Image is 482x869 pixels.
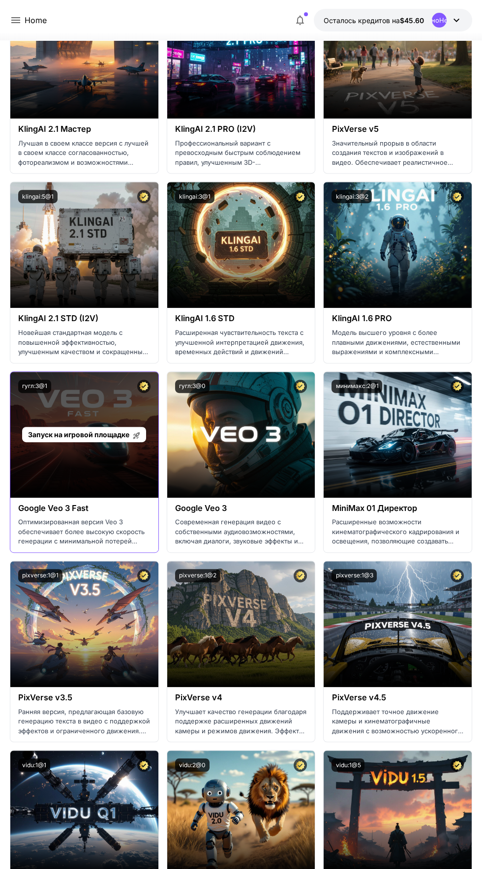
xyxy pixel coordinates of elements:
font: Улучшает качество генерации благодаря поддержке расширенных движений камеры и режимов движения. Э... [175,708,306,754]
font: pixverse:1@1 [22,571,59,579]
font: Ранняя версия, предлагающая базовую генерацию текста в видео с поддержкой эффектов и ограниченног... [18,708,150,745]
font: KlingAI 2.1 Мастер [18,124,91,134]
a: Запуск на игровой площадке [22,427,146,442]
font: Расширенные возможности кинематографического кадрирования и освещения, позволяющие создавать сцен... [331,518,459,583]
button: минимакс:2@1 [331,380,382,393]
font: vidu:1@1 [22,761,46,769]
font: pixverse:1@2 [179,571,216,579]
font: klingai:3@1 [179,193,211,200]
button: Сертифицированная модель — проверена на наилучшую производительность и включает коммерческую лице... [451,758,464,772]
img: альт [10,182,158,308]
font: Значительный прорыв в области создания текстов и изображений в видео. Обеспечивает реалистичное д... [331,139,463,205]
font: Поддерживает точное движение камеры и кинематографичные движения с возможностью ускоренного режим... [331,708,463,754]
img: альт [324,182,472,308]
font: Оптимизированная версия Veo 3 обеспечивает более высокую скорость генерации с минимальной потерей... [18,518,146,593]
button: klingai:3@1 [175,190,214,203]
font: MiniMax 01 Директор [331,503,417,513]
font: гугл:3@1 [22,382,47,390]
button: Сертифицированная модель — проверена на наилучшую производительность и включает коммерческую лице... [137,190,151,203]
button: Сертифицированная модель — проверена на наилучшую производительность и включает коммерческую лице... [451,190,464,203]
font: Google Veo 3 Fast [18,503,89,513]
nav: хлебные крошки [25,14,47,26]
font: Осталось кредитов на [324,16,400,25]
font: PixVerse v4 [175,692,222,702]
button: 45,6028 долларов СШАНеопределеноНеопределено [314,9,472,31]
font: KlingAI 1.6 STD [175,313,235,323]
font: Google Veo 3 [175,503,227,513]
font: Модель высшего уровня с более плавными движениями, естественными выражениями и комплексными улучш... [331,329,460,375]
img: альт [324,561,472,687]
img: альт [167,561,315,687]
font: Современная генерация видео с собственными аудиовозможностями, включая диалоги, звуковые эффекты ... [175,518,303,564]
button: Сертифицированная модель — проверена на наилучшую производительность и включает коммерческую лице... [294,758,307,772]
img: альт [167,372,315,498]
font: Запуск на игровой площадке [28,430,129,439]
div: 45,6028 долларов США [324,15,424,26]
font: KlingAI 2.1 STD (I2V) [18,313,98,323]
button: pixverse:1@1 [18,569,62,582]
font: $45.60 [400,16,424,25]
img: альт [324,372,472,498]
button: гугл:3@1 [18,380,51,393]
font: Профессиональный вариант с превосходным быстрым соблюдением правил, улучшенным 3D-пространственно... [175,139,301,195]
font: klingai:5@1 [22,193,54,200]
button: pixverse:1@3 [331,569,377,582]
font: гугл:3@0 [179,382,206,390]
font: pixverse:1@3 [335,571,373,579]
button: Сертифицированная модель — проверена на наилучшую производительность и включает коммерческую лице... [137,569,151,582]
a: Home [25,14,47,26]
font: Лучшая в своем классе версия с лучшей в своем классе согласованностью, фотореализмом и возможност... [18,139,149,195]
font: vidu:1@5 [335,761,361,769]
font: минимакс:2@1 [335,382,378,390]
button: Сертифицированная модель — проверена на наилучшую производительность и включает коммерческую лице... [294,569,307,582]
button: Сертифицированная модель — проверена на наилучшую производительность и включает коммерческую лице... [451,569,464,582]
img: альт [167,182,315,308]
font: Расширенная чувствительность текста с улучшенной интерпретацией движения, временных действий и дв... [175,329,304,365]
button: klingai:5@1 [18,190,58,203]
button: Сертифицированная модель — проверена на наилучшую производительность и включает коммерческую лице... [294,380,307,393]
img: альт [10,561,158,687]
font: Новейшая стандартная модель с повышенной эффективностью, улучшенным качеством и сокращенным време... [18,329,148,365]
font: klingai:3@2 [335,193,368,200]
button: vidu:2@0 [175,758,210,772]
font: vidu:2@0 [179,761,206,769]
button: vidu:1@1 [18,758,50,772]
button: pixverse:1@2 [175,569,220,582]
button: vidu:1@5 [331,758,364,772]
button: klingai:3@2 [331,190,372,203]
font: KlingAI 2.1 PRO (I2V) [175,124,256,134]
font: KlingAI 1.6 PRO [331,313,392,323]
font: PixVerse v5 [331,124,378,134]
button: Сертифицированная модель — проверена на наилучшую производительность и включает коммерческую лице... [451,380,464,393]
button: Сертифицированная модель — проверена на наилучшую производительность и включает коммерческую лице... [294,190,307,203]
font: PixVerse v3.5 [18,692,72,702]
button: гугл:3@0 [175,380,210,393]
button: Сертифицированная модель — проверена на наилучшую производительность и включает коммерческую лице... [137,380,151,393]
font: PixVerse v4.5 [331,692,386,702]
button: Сертифицированная модель — проверена на наилучшую производительность и включает коммерческую лице... [137,758,151,772]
